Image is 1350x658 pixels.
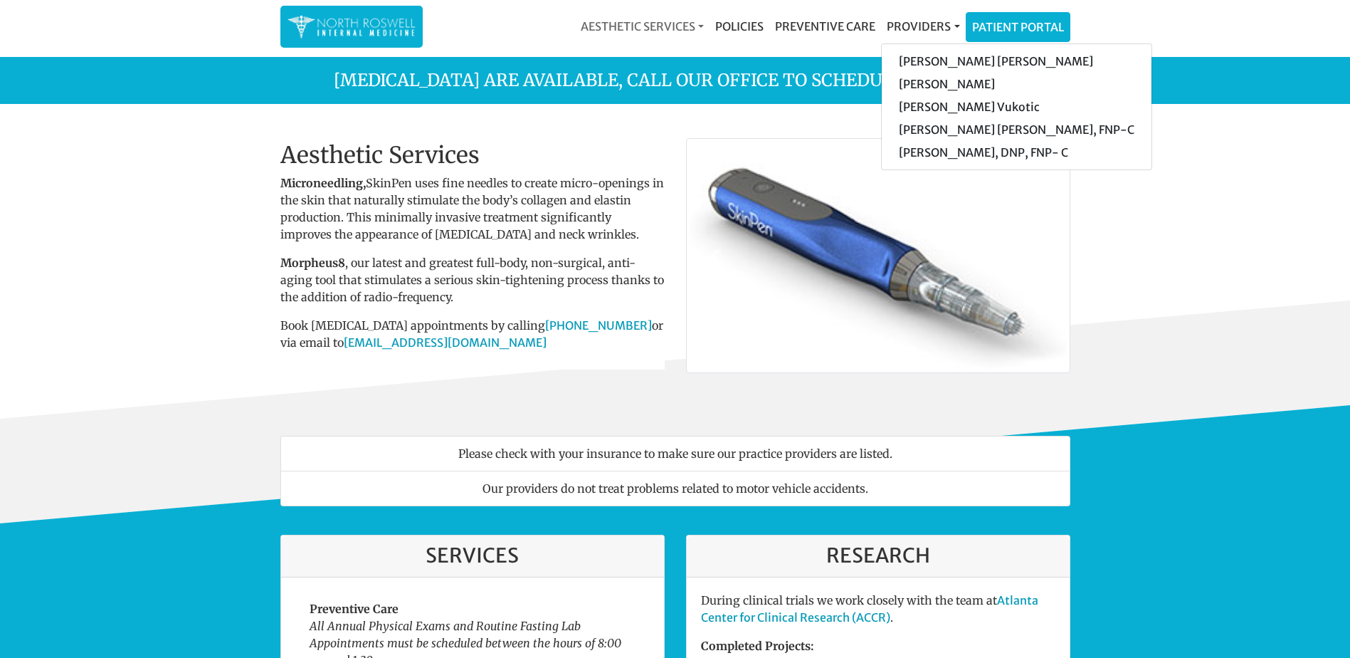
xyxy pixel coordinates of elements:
strong: Completed Projects: [701,639,814,653]
p: [MEDICAL_DATA] are available, call our office to schedule! 770.645.0017 [270,68,1081,93]
img: North Roswell Internal Medicine [288,13,416,41]
a: [PHONE_NUMBER] [545,318,652,333]
li: Please check with your insurance to make sure our practice providers are listed. [280,436,1070,471]
a: Patient Portal [966,13,1070,41]
a: Atlanta Center for Clinical Research (ACCR) [701,593,1038,625]
p: SkinPen uses fine needles to create micro-openings in the skin that naturally stimulate the body’... [280,174,665,243]
p: During clinical trials we work closely with the team at . [701,592,1055,626]
b: Morpheus8 [280,256,345,270]
p: Book [MEDICAL_DATA] appointments by calling or via email to [280,317,665,351]
h3: Research [701,544,1055,568]
strong: Microneedling, [280,176,366,190]
h3: Services [295,544,650,568]
a: Providers [881,12,965,41]
a: [PERSON_NAME] [PERSON_NAME] [882,50,1151,73]
a: Policies [710,12,769,41]
a: [PERSON_NAME] [PERSON_NAME], FNP-C [882,118,1151,141]
li: Our providers do not treat problems related to motor vehicle accidents. [280,471,1070,506]
a: [EMAIL_ADDRESS][DOMAIN_NAME] [344,335,547,350]
p: , our latest and greatest full-body, non-surgical, anti-aging tool that stimulates a serious skin... [280,254,665,305]
a: Aesthetic Services [575,12,710,41]
a: Preventive Care [769,12,881,41]
strong: Preventive Care [310,602,399,616]
a: [PERSON_NAME], DNP, FNP- C [882,141,1151,164]
a: [PERSON_NAME] [882,73,1151,95]
h2: Aesthetic Services [280,142,665,169]
a: [PERSON_NAME] Vukotic [882,95,1151,118]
